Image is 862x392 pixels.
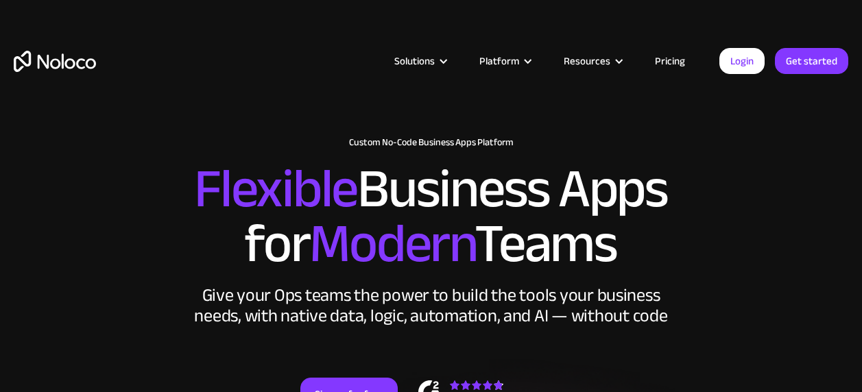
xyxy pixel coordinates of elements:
div: Resources [564,52,610,70]
div: Solutions [377,52,462,70]
span: Flexible [194,138,357,240]
span: Modern [309,193,475,295]
div: Platform [479,52,519,70]
h1: Custom No-Code Business Apps Platform [14,137,848,148]
a: Get started [775,48,848,74]
div: Platform [462,52,547,70]
a: Login [719,48,765,74]
div: Give your Ops teams the power to build the tools your business needs, with native data, logic, au... [191,285,671,326]
a: home [14,51,96,72]
div: Solutions [394,52,435,70]
h2: Business Apps for Teams [14,162,848,271]
a: Pricing [638,52,702,70]
div: Resources [547,52,638,70]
